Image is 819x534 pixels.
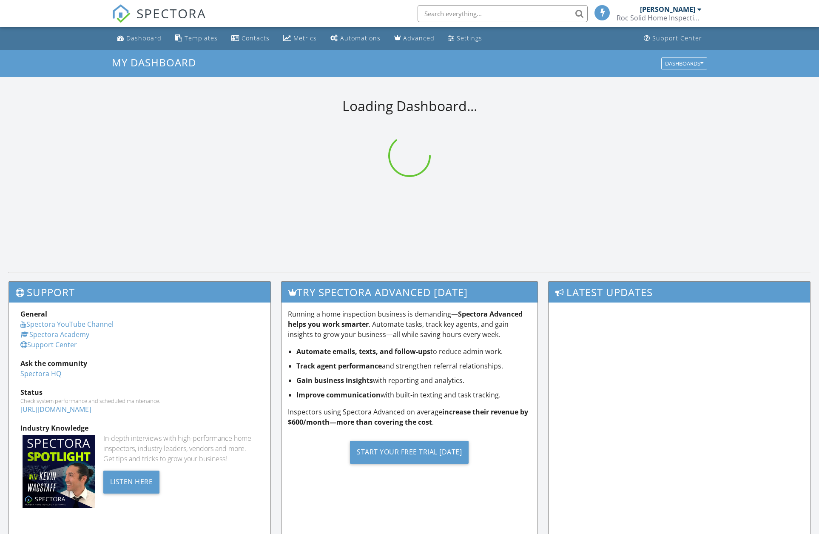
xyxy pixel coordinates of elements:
[391,31,438,46] a: Advanced
[296,376,373,385] strong: Gain business insights
[327,31,384,46] a: Automations (Basic)
[20,330,89,339] a: Spectora Academy
[640,5,695,14] div: [PERSON_NAME]
[350,441,469,464] div: Start Your Free Trial [DATE]
[665,60,703,66] div: Dashboards
[296,375,532,386] li: with reporting and analytics.
[296,361,532,371] li: and strengthen referral relationships.
[445,31,486,46] a: Settings
[288,407,532,427] p: Inspectors using Spectora Advanced on average .
[185,34,218,42] div: Templates
[20,320,114,329] a: Spectora YouTube Channel
[172,31,221,46] a: Templates
[640,31,705,46] a: Support Center
[652,34,702,42] div: Support Center
[340,34,381,42] div: Automations
[103,433,259,464] div: In-depth interviews with high-performance home inspectors, industry leaders, vendors and more. Ge...
[20,397,259,404] div: Check system performance and scheduled maintenance.
[126,34,162,42] div: Dashboard
[20,387,259,397] div: Status
[23,435,95,508] img: Spectoraspolightmain
[288,407,528,427] strong: increase their revenue by $600/month—more than covering the cost
[288,309,523,329] strong: Spectora Advanced helps you work smarter
[617,14,702,22] div: Roc Solid Home Inspections
[20,358,259,368] div: Ask the community
[661,57,707,69] button: Dashboards
[296,346,532,357] li: to reduce admin work.
[296,347,430,356] strong: Automate emails, texts, and follow-ups
[403,34,435,42] div: Advanced
[418,5,588,22] input: Search everything...
[296,390,532,400] li: with built-in texting and task tracking.
[20,309,47,319] strong: General
[136,4,206,22] span: SPECTORA
[112,11,206,29] a: SPECTORA
[112,4,131,23] img: The Best Home Inspection Software - Spectora
[114,31,165,46] a: Dashboard
[20,340,77,349] a: Support Center
[20,369,61,378] a: Spectora HQ
[20,405,91,414] a: [URL][DOMAIN_NAME]
[296,390,381,400] strong: Improve communication
[112,55,196,69] span: My Dashboard
[293,34,317,42] div: Metrics
[9,282,270,303] h3: Support
[296,361,382,371] strong: Track agent performance
[228,31,273,46] a: Contacts
[549,282,810,303] h3: Latest Updates
[20,423,259,433] div: Industry Knowledge
[280,31,320,46] a: Metrics
[288,309,532,340] p: Running a home inspection business is demanding— . Automate tasks, track key agents, and gain ins...
[282,282,538,303] h3: Try spectora advanced [DATE]
[288,434,532,470] a: Start Your Free Trial [DATE]
[103,477,160,486] a: Listen Here
[103,471,160,494] div: Listen Here
[457,34,482,42] div: Settings
[242,34,270,42] div: Contacts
